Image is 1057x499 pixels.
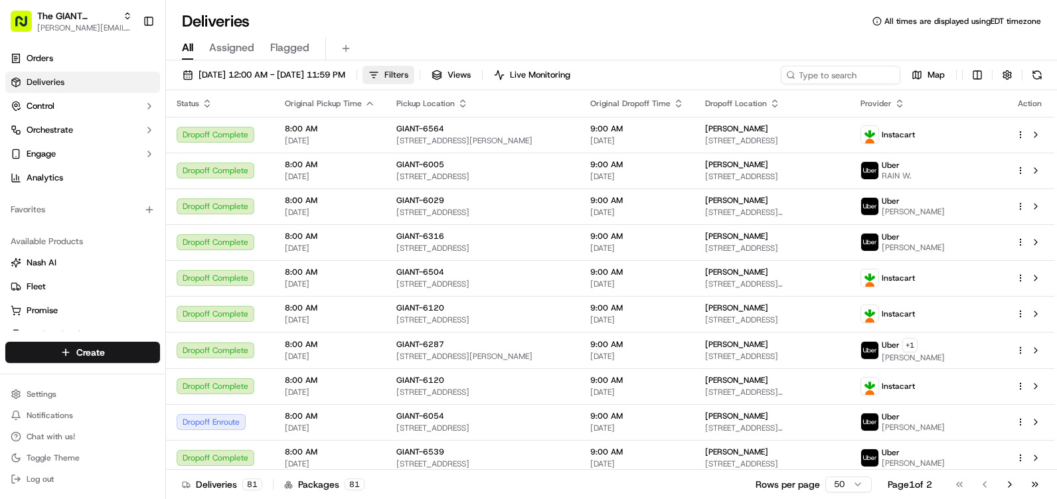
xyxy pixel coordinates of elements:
[285,339,375,350] span: 8:00 AM
[125,192,213,206] span: API Documentation
[884,16,1041,27] span: All times are displayed using EDT timezone
[705,351,839,362] span: [STREET_ADDRESS]
[590,207,684,218] span: [DATE]
[861,305,878,322] img: profile_instacart_ahold_partner.png
[285,447,375,457] span: 8:00 AM
[861,449,878,466] img: profile_uber_ahold_partner.png
[5,252,160,273] button: Nash AI
[882,340,900,350] span: Uber
[345,478,365,490] div: 81
[5,385,160,403] button: Settings
[396,98,455,109] span: Pickup Location
[396,123,444,134] span: GIANT-6564
[27,124,73,136] span: Orchestrate
[882,160,900,171] span: Uber
[285,375,375,386] span: 8:00 AM
[882,447,900,458] span: Uber
[285,459,375,469] span: [DATE]
[882,458,945,468] span: [PERSON_NAME]
[396,231,444,242] span: GIANT-6316
[27,305,58,317] span: Promise
[590,243,684,253] span: [DATE]
[5,167,160,188] a: Analytics
[396,447,444,457] span: GIANT-6539
[27,389,56,399] span: Settings
[861,413,878,431] img: profile_uber_ahold_partner.png
[705,159,768,170] span: [PERSON_NAME]
[510,69,570,81] span: Live Monitoring
[861,342,878,359] img: profile_uber_ahold_partner.png
[705,267,768,277] span: [PERSON_NAME]
[396,339,444,350] span: GIANT-6287
[11,305,155,317] a: Promise
[705,339,768,350] span: [PERSON_NAME]
[590,303,684,313] span: 9:00 AM
[27,410,73,421] span: Notifications
[226,131,242,147] button: Start new chat
[705,135,839,146] span: [STREET_ADDRESS]
[590,195,684,206] span: 9:00 AM
[27,100,54,112] span: Control
[705,387,839,397] span: [STREET_ADDRESS][PERSON_NAME]
[112,194,123,204] div: 💻
[285,387,375,397] span: [DATE]
[888,478,932,491] div: Page 1 of 2
[5,119,160,141] button: Orchestrate
[861,126,878,143] img: profile_instacart_ahold_partner.png
[177,66,351,84] button: [DATE] 12:00 AM - [DATE] 11:59 PM
[285,98,362,109] span: Original Pickup Time
[5,231,160,252] div: Available Products
[177,98,199,109] span: Status
[5,300,160,321] button: Promise
[27,76,64,88] span: Deliveries
[396,375,444,386] span: GIANT-6120
[5,5,137,37] button: The GIANT Company[PERSON_NAME][EMAIL_ADDRESS][PERSON_NAME][DOMAIN_NAME]
[27,474,54,484] span: Log out
[5,470,160,488] button: Log out
[705,459,839,469] span: [STREET_ADDRESS]
[426,66,477,84] button: Views
[882,242,945,253] span: [PERSON_NAME]
[27,257,56,269] span: Nash AI
[396,387,569,397] span: [STREET_ADDRESS]
[396,351,569,362] span: [STREET_ADDRESS][PERSON_NAME]
[27,431,75,442] span: Chat with us!
[5,449,160,467] button: Toggle Theme
[882,411,900,422] span: Uber
[285,411,375,421] span: 8:00 AM
[590,339,684,350] span: 9:00 AM
[45,140,168,151] div: We're available if you need us!
[27,328,90,340] span: Product Catalog
[928,69,945,81] span: Map
[27,281,46,293] span: Fleet
[27,148,56,160] span: Engage
[861,162,878,179] img: profile_uber_ahold_partner.png
[396,135,569,146] span: [STREET_ADDRESS][PERSON_NAME]
[13,13,40,40] img: Nash
[882,309,915,319] span: Instacart
[107,187,218,211] a: 💻API Documentation
[27,453,80,463] span: Toggle Theme
[285,243,375,253] span: [DATE]
[285,315,375,325] span: [DATE]
[5,48,160,69] a: Orders
[882,171,912,181] span: RAIN W.
[705,231,768,242] span: [PERSON_NAME]
[285,159,375,170] span: 8:00 AM
[447,69,471,81] span: Views
[861,269,878,287] img: profile_instacart_ahold_partner.png
[861,234,878,251] img: profile_uber_ahold_partner.png
[906,66,951,84] button: Map
[488,66,576,84] button: Live Monitoring
[705,279,839,289] span: [STREET_ADDRESS][PERSON_NAME]
[76,346,105,359] span: Create
[13,127,37,151] img: 1736555255976-a54dd68f-1ca7-489b-9aae-adbdc363a1c4
[182,40,193,56] span: All
[396,411,444,421] span: GIANT-6054
[882,352,945,363] span: [PERSON_NAME]
[384,69,408,81] span: Filters
[396,195,444,206] span: GIANT-6029
[705,375,768,386] span: [PERSON_NAME]
[5,96,160,117] button: Control
[861,378,878,395] img: profile_instacart_ahold_partner.png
